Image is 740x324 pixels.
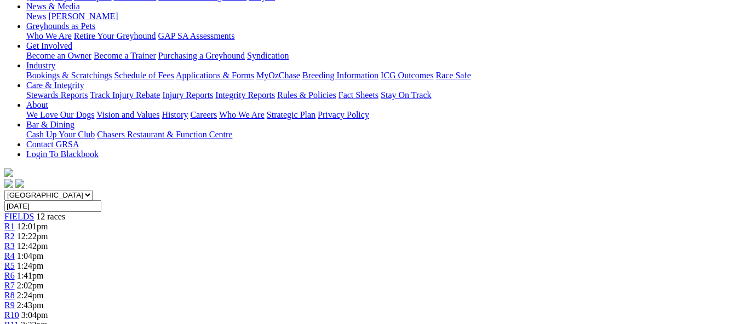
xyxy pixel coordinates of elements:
[21,310,48,320] span: 3:04pm
[256,71,300,80] a: MyOzChase
[4,200,101,212] input: Select date
[36,212,65,221] span: 12 races
[26,110,736,120] div: About
[4,310,19,320] a: R10
[17,261,44,270] span: 1:24pm
[26,80,84,90] a: Care & Integrity
[26,11,736,21] div: News & Media
[17,251,44,261] span: 1:04pm
[17,222,48,231] span: 12:01pm
[4,168,13,177] img: logo-grsa-white.png
[339,90,378,100] a: Fact Sheets
[26,120,74,129] a: Bar & Dining
[17,241,48,251] span: 12:42pm
[158,31,235,40] a: GAP SA Assessments
[4,241,15,251] a: R3
[215,90,275,100] a: Integrity Reports
[26,90,88,100] a: Stewards Reports
[4,251,15,261] a: R4
[26,31,72,40] a: Who We Are
[162,90,213,100] a: Injury Reports
[26,51,91,60] a: Become an Owner
[74,31,156,40] a: Retire Your Greyhound
[26,110,94,119] a: We Love Our Dogs
[4,232,15,241] a: R2
[96,110,159,119] a: Vision and Values
[277,90,336,100] a: Rules & Policies
[4,261,15,270] a: R5
[190,110,217,119] a: Careers
[15,179,24,188] img: twitter.svg
[247,51,289,60] a: Syndication
[90,90,160,100] a: Track Injury Rebate
[4,212,34,221] a: FIELDS
[4,179,13,188] img: facebook.svg
[26,130,95,139] a: Cash Up Your Club
[114,71,174,80] a: Schedule of Fees
[26,31,736,41] div: Greyhounds as Pets
[26,130,736,140] div: Bar & Dining
[219,110,265,119] a: Who We Are
[17,232,48,241] span: 12:22pm
[97,130,232,139] a: Chasers Restaurant & Function Centre
[26,140,79,149] a: Contact GRSA
[4,291,15,300] a: R8
[26,11,46,21] a: News
[4,300,15,310] a: R9
[26,41,72,50] a: Get Involved
[26,2,80,11] a: News & Media
[267,110,315,119] a: Strategic Plan
[26,90,736,100] div: Care & Integrity
[26,71,736,80] div: Industry
[26,149,99,159] a: Login To Blackbook
[4,281,15,290] a: R7
[4,222,15,231] a: R1
[381,71,433,80] a: ICG Outcomes
[381,90,431,100] a: Stay On Track
[17,281,44,290] span: 2:02pm
[48,11,118,21] a: [PERSON_NAME]
[302,71,378,80] a: Breeding Information
[17,291,44,300] span: 2:24pm
[176,71,254,80] a: Applications & Forms
[17,271,44,280] span: 1:41pm
[26,51,736,61] div: Get Involved
[435,71,471,80] a: Race Safe
[26,100,48,109] a: About
[94,51,156,60] a: Become a Trainer
[17,300,44,310] span: 2:43pm
[26,71,112,80] a: Bookings & Scratchings
[318,110,369,119] a: Privacy Policy
[162,110,188,119] a: History
[26,21,95,31] a: Greyhounds as Pets
[26,61,55,70] a: Industry
[4,271,15,280] a: R6
[158,51,245,60] a: Purchasing a Greyhound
